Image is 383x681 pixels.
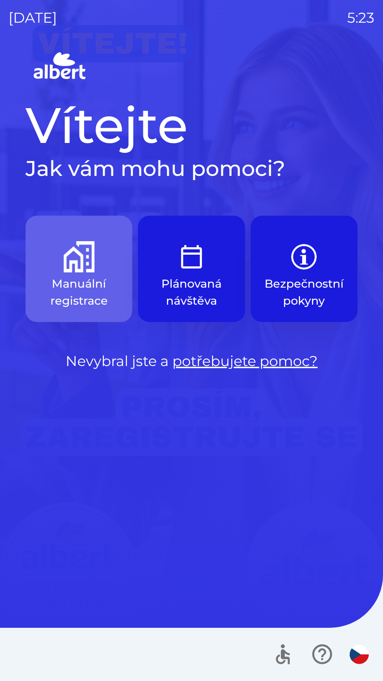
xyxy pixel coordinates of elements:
[288,241,320,272] img: b85e123a-dd5f-4e82-bd26-90b222bbbbcf.png
[26,155,357,182] h2: Jak vám mohu pomoci?
[350,645,369,664] img: cs flag
[155,275,228,309] p: Plánovaná návštěva
[172,352,318,370] a: potřebujete pomoc?
[9,7,57,28] p: [DATE]
[251,216,357,322] button: Bezpečnostní pokyny
[176,241,207,272] img: e9efe3d3-6003-445a-8475-3fd9a2e5368f.png
[26,95,357,155] h1: Vítejte
[26,216,132,322] button: Manuální registrace
[26,350,357,372] p: Nevybral jste a
[138,216,245,322] button: Plánovaná návštěva
[265,275,344,309] p: Bezpečnostní pokyny
[63,241,95,272] img: d73f94ca-8ab6-4a86-aa04-b3561b69ae4e.png
[347,7,374,28] p: 5:23
[26,50,357,84] img: Logo
[43,275,115,309] p: Manuální registrace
